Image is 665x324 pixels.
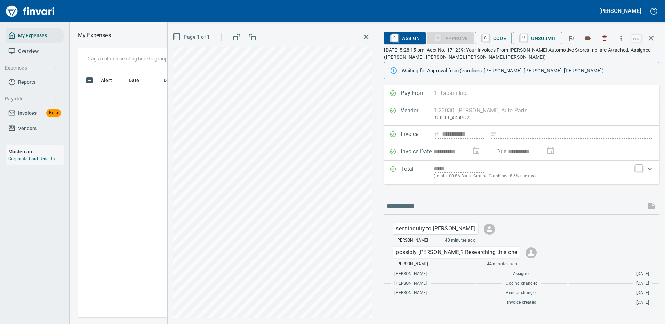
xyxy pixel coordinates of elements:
[394,290,427,297] span: [PERSON_NAME]
[163,76,190,84] span: Description
[475,32,512,44] button: CCode
[46,109,61,117] span: Beta
[445,237,475,244] span: 40 minutes ago
[129,76,149,84] span: Date
[129,76,139,84] span: Date
[629,30,659,47] span: Close invoice
[599,7,641,15] h5: [PERSON_NAME]
[427,35,474,41] div: Coding Required
[6,28,64,43] a: My Expenses
[643,198,659,214] span: This records your message into the invoice and notifies anyone mentioned
[2,92,60,105] button: Payable
[614,31,629,46] button: More
[396,225,475,233] p: sent inquiry to [PERSON_NAME]
[597,31,612,46] button: Discard
[8,148,64,155] h6: Mastercard
[6,105,64,121] a: InvoicesBeta
[481,32,506,44] span: Code
[482,34,489,42] a: C
[101,76,121,84] span: Alert
[384,161,659,184] div: Expand
[635,165,642,172] a: T
[598,6,643,16] button: [PERSON_NAME]
[636,299,649,306] span: [DATE]
[18,109,37,118] span: Invoices
[174,33,210,41] span: Page 1 of 1
[520,34,527,42] a: U
[78,31,111,40] nav: breadcrumb
[6,121,64,136] a: Vendors
[2,62,60,74] button: Expenses
[163,76,199,84] span: Description
[402,64,654,77] div: Waiting for Approval from (carolines, [PERSON_NAME], [PERSON_NAME], [PERSON_NAME])
[396,261,428,268] span: [PERSON_NAME]
[513,270,531,277] span: Assigned
[513,32,562,44] button: UUnsubmit
[8,156,55,161] a: Corporate Card Benefits
[519,32,556,44] span: Unsubmit
[5,64,57,72] span: Expenses
[487,261,517,268] span: 44 minutes ago
[636,270,649,277] span: [DATE]
[394,270,427,277] span: [PERSON_NAME]
[636,280,649,287] span: [DATE]
[384,47,659,60] p: [DATE] 5:28:15 pm. Acct No. 171239: Your Invoices From [PERSON_NAME] Automotive Stores Inc. are A...
[384,32,425,44] button: RAssign
[506,290,537,297] span: Vendor changed
[6,74,64,90] a: Reports
[394,280,427,287] span: [PERSON_NAME]
[396,248,517,257] p: possibly [PERSON_NAME]? Researching this one
[507,299,536,306] span: Invoice created
[396,237,428,244] span: [PERSON_NAME]
[18,31,47,40] span: My Expenses
[86,55,188,62] p: Drag a column heading here to group the table
[401,165,434,180] p: Total
[434,173,631,180] p: (total + $0.86 Battle Ground Combined 8.6% use tax)
[563,31,579,46] button: Flag
[4,3,56,19] img: Finvari
[18,47,39,56] span: Overview
[390,32,420,44] span: Assign
[631,35,641,42] a: esc
[5,95,57,103] span: Payable
[18,124,37,133] span: Vendors
[393,223,478,234] div: Click for options
[101,76,112,84] span: Alert
[506,280,537,287] span: Coding changed
[78,31,111,40] p: My Expenses
[171,31,213,43] button: Page 1 of 1
[391,34,398,42] a: R
[18,78,35,87] span: Reports
[6,43,64,59] a: Overview
[636,290,649,297] span: [DATE]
